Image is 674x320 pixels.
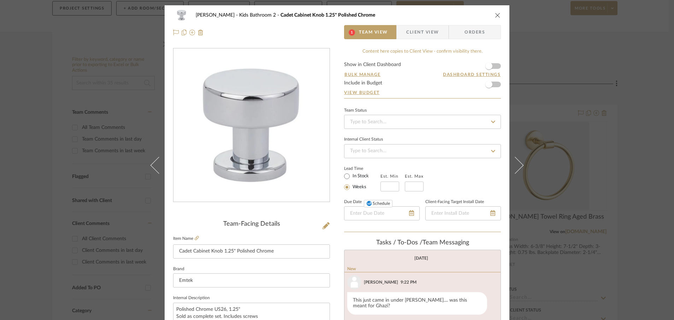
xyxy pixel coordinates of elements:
[359,25,388,39] span: Team View
[344,48,501,55] div: Content here copies to Client View - confirm visibility there.
[173,236,199,242] label: Item Name
[239,13,280,18] span: Kids Bathroom 2
[425,200,484,204] label: Client-Facing Target Install Date
[406,25,439,39] span: Client View
[495,12,501,18] button: close
[347,292,487,315] div: This just came in under [PERSON_NAME].... was this meant for Ghazi?
[344,138,383,141] div: Internal Client Status
[364,279,398,285] div: [PERSON_NAME]
[344,239,501,247] div: team Messaging
[425,206,501,220] input: Enter Install Date
[373,201,390,206] span: Schedule
[344,200,362,204] label: Due Date
[344,115,501,129] input: Type to Search…
[344,90,501,95] a: View Budget
[344,206,420,220] input: Enter Due Date
[173,296,210,300] label: Internal Description
[351,173,369,179] label: In Stock
[280,13,375,18] span: Cadet Cabinet Knob 1.25" Polished Chrome
[401,279,416,285] div: 9:22 PM
[405,174,424,179] label: Est. Max
[344,172,380,191] mat-radio-group: Select item type
[344,71,381,78] button: Bulk Manage
[198,30,203,35] img: Remove from project
[347,275,361,289] img: user_avatar.png
[173,49,330,202] div: 0
[443,71,501,78] button: Dashboard Settings
[457,25,493,39] span: Orders
[173,244,330,259] input: Enter Item Name
[173,267,184,271] label: Brand
[173,220,330,228] div: Team-Facing Details
[196,13,239,18] span: [PERSON_NAME]
[344,165,380,172] label: Lead Time
[414,256,428,261] div: [DATE]
[344,266,501,272] div: New
[376,239,422,246] span: Tasks / To-Dos /
[344,109,367,112] div: Team Status
[349,29,355,36] span: 1
[173,8,190,22] img: 6df4ac33-45c8-4f5e-bf11-3417ebe6090f_48x40.jpg
[344,144,501,158] input: Type to Search…
[175,49,328,202] img: 6df4ac33-45c8-4f5e-bf11-3417ebe6090f_436x436.jpg
[380,174,398,179] label: Est. Min
[351,184,366,190] label: Weeks
[173,273,330,288] input: Enter Brand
